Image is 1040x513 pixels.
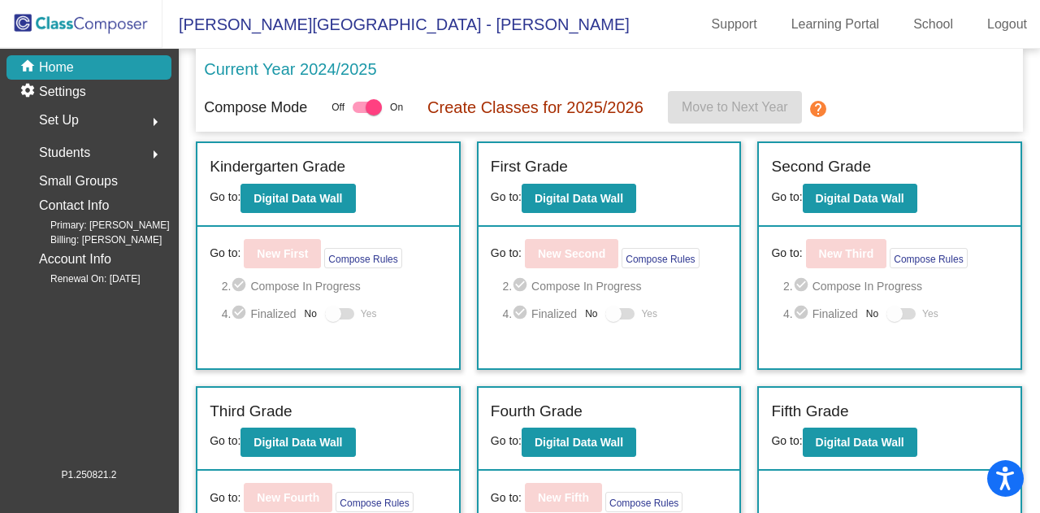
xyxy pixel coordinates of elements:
button: Compose Rules [324,248,401,268]
span: [PERSON_NAME][GEOGRAPHIC_DATA] - [PERSON_NAME] [162,11,630,37]
button: Digital Data Wall [803,428,917,457]
b: Digital Data Wall [535,436,623,449]
p: Settings [39,82,86,102]
p: Small Groups [39,170,118,193]
span: Go to: [210,434,240,447]
span: Go to: [491,434,522,447]
span: Billing: [PERSON_NAME] [24,233,162,247]
b: New Fourth [257,491,319,504]
span: Go to: [210,245,240,262]
label: First Grade [491,155,568,179]
a: Logout [974,11,1040,37]
mat-icon: check_circle [512,304,531,324]
button: Move to Next Year [668,91,802,124]
span: Go to: [771,190,802,203]
span: Go to: [491,489,522,506]
button: New Second [525,239,618,268]
b: Digital Data Wall [253,192,342,205]
button: New Fifth [525,483,602,512]
mat-icon: check_circle [793,276,812,296]
b: Digital Data Wall [253,436,342,449]
span: Yes [922,304,938,324]
b: Digital Data Wall [535,192,623,205]
span: Renewal On: [DATE] [24,272,140,286]
p: Account Info [39,248,111,271]
mat-icon: check_circle [231,304,250,324]
span: On [390,100,403,115]
button: New Fourth [244,483,332,512]
a: Support [699,11,770,37]
label: Kindergarten Grade [210,155,345,179]
span: Yes [641,304,657,324]
span: 4. Finalized [502,304,577,324]
mat-icon: settings [19,82,39,102]
span: Go to: [491,245,522,262]
mat-icon: check_circle [512,276,531,296]
span: 4. Finalized [222,304,297,324]
span: 4. Finalized [783,304,858,324]
a: Learning Portal [778,11,893,37]
mat-icon: help [808,99,828,119]
label: Fifth Grade [771,400,848,424]
button: Digital Data Wall [240,184,355,213]
span: No [305,306,317,321]
mat-icon: home [19,58,39,77]
button: Digital Data Wall [522,184,636,213]
b: New Fifth [538,491,589,504]
b: New Second [538,247,605,260]
span: Students [39,141,90,164]
span: Move to Next Year [682,100,788,114]
label: Second Grade [771,155,871,179]
button: Compose Rules [336,492,413,512]
span: Primary: [PERSON_NAME] [24,218,170,233]
button: New Third [806,239,887,268]
span: 2. Compose In Progress [222,276,447,296]
b: New First [257,247,308,260]
span: No [585,306,597,321]
p: Create Classes for 2025/2026 [427,95,643,120]
mat-icon: arrow_right [145,145,165,164]
mat-icon: check_circle [793,304,812,324]
span: 2. Compose In Progress [783,276,1008,296]
button: Compose Rules [622,248,699,268]
button: Digital Data Wall [522,428,636,457]
a: School [900,11,966,37]
span: No [866,306,878,321]
button: Digital Data Wall [240,428,355,457]
span: Go to: [771,245,802,262]
b: New Third [819,247,874,260]
p: Compose Mode [204,97,307,119]
span: Off [331,100,344,115]
button: Digital Data Wall [803,184,917,213]
span: Go to: [491,190,522,203]
p: Contact Info [39,194,109,217]
p: Current Year 2024/2025 [204,57,376,81]
mat-icon: arrow_right [145,112,165,132]
span: Set Up [39,109,79,132]
mat-icon: check_circle [231,276,250,296]
span: 2. Compose In Progress [502,276,727,296]
button: Compose Rules [605,492,682,512]
p: Home [39,58,74,77]
span: Go to: [210,489,240,506]
span: Go to: [210,190,240,203]
span: Go to: [771,434,802,447]
span: Yes [361,304,377,324]
label: Third Grade [210,400,292,424]
button: Compose Rules [890,248,967,268]
b: Digital Data Wall [816,436,904,449]
button: New First [244,239,321,268]
label: Fourth Grade [491,400,583,424]
b: Digital Data Wall [816,192,904,205]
